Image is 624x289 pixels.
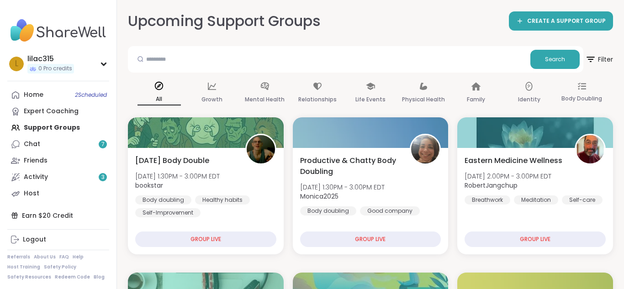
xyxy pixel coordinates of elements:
[44,264,76,270] a: Safety Policy
[576,135,604,163] img: RobertJangchup
[585,48,613,70] span: Filter
[59,254,69,260] a: FAQ
[298,94,337,105] p: Relationships
[514,195,558,205] div: Meditation
[24,156,48,165] div: Friends
[34,254,56,260] a: About Us
[135,208,201,217] div: Self-Improvement
[135,195,191,205] div: Body doubling
[7,264,40,270] a: Host Training
[300,206,356,215] div: Body doubling
[55,274,90,280] a: Redeem Code
[7,254,30,260] a: Referrals
[7,231,109,248] a: Logout
[7,185,109,202] a: Host
[7,136,109,152] a: Chat7
[465,181,518,190] b: RobertJangchup
[73,254,84,260] a: Help
[128,11,321,32] h2: Upcoming Support Groups
[509,11,613,31] a: CREATE A SUPPORT GROUP
[24,107,79,116] div: Expert Coaching
[201,94,222,105] p: Growth
[24,90,43,100] div: Home
[300,155,400,177] span: Productive & Chatty Body Doubling
[7,15,109,47] img: ShareWell Nav Logo
[38,65,72,73] span: 0 Pro credits
[530,50,580,69] button: Search
[7,87,109,103] a: Home2Scheduled
[101,141,105,148] span: 7
[7,207,109,224] div: Earn $20 Credit
[465,172,551,181] span: [DATE] 2:00PM - 3:00PM EDT
[7,103,109,120] a: Expert Coaching
[562,195,603,205] div: Self-care
[245,94,285,105] p: Mental Health
[411,135,439,163] img: Monica2025
[24,189,39,198] div: Host
[7,169,109,185] a: Activity3
[402,94,445,105] p: Physical Health
[585,46,613,73] button: Filter
[545,55,565,63] span: Search
[518,94,540,105] p: Identity
[465,195,510,205] div: Breathwork
[135,181,163,190] b: bookstar
[300,192,338,201] b: Monica2025
[15,58,18,70] span: l
[465,231,606,247] div: GROUP LIVE
[195,195,250,205] div: Healthy habits
[94,274,105,280] a: Blog
[561,93,602,104] p: Body Doubling
[24,173,48,182] div: Activity
[135,172,220,181] span: [DATE] 1:30PM - 3:00PM EDT
[247,135,275,163] img: bookstar
[355,94,386,105] p: Life Events
[300,183,385,192] span: [DATE] 1:30PM - 3:00PM EDT
[101,173,105,181] span: 3
[24,140,40,149] div: Chat
[75,91,107,99] span: 2 Scheduled
[465,155,562,166] span: Eastern Medicine Wellness
[137,94,181,105] p: All
[7,152,109,169] a: Friends
[360,206,420,215] div: Good company
[27,54,74,64] div: lilac315
[467,94,485,105] p: Family
[7,274,51,280] a: Safety Resources
[300,231,441,247] div: GROUP LIVE
[23,235,46,244] div: Logout
[527,17,606,25] span: CREATE A SUPPORT GROUP
[135,231,276,247] div: GROUP LIVE
[135,155,209,166] span: [DATE] Body Double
